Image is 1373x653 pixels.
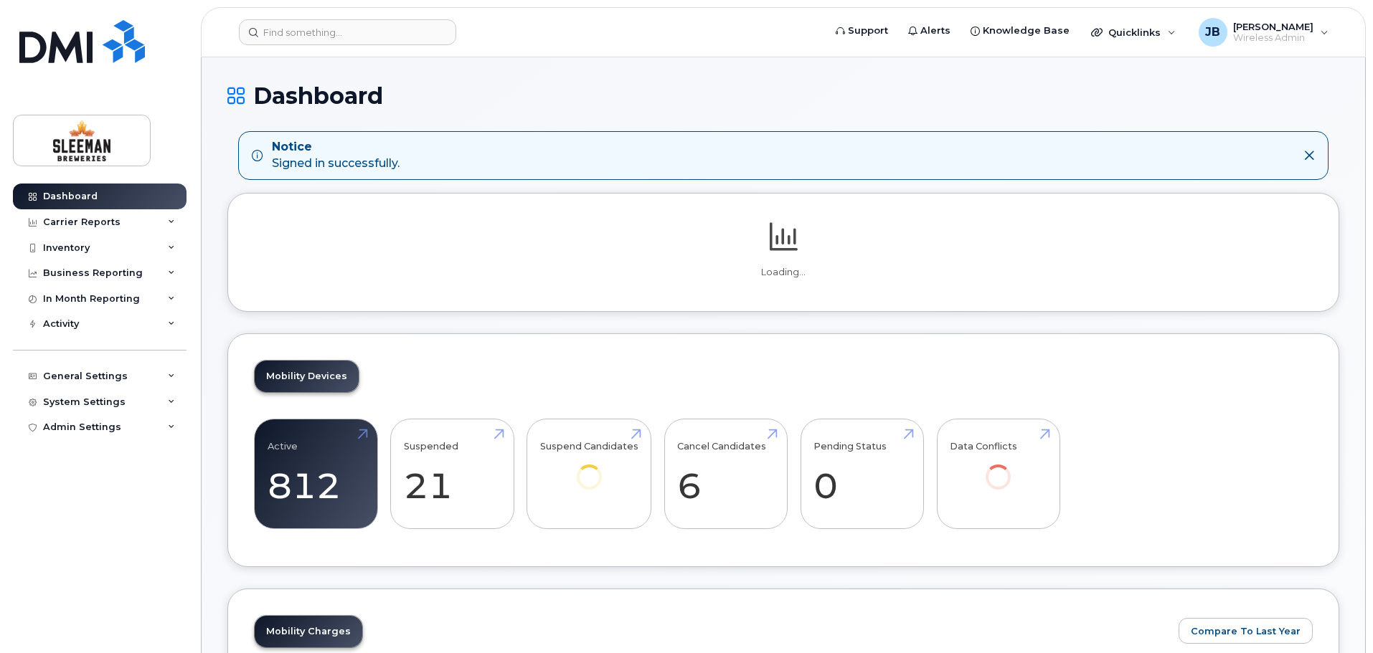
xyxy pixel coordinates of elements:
[272,139,400,156] strong: Notice
[677,426,774,521] a: Cancel Candidates 6
[255,616,362,647] a: Mobility Charges
[540,426,638,509] a: Suspend Candidates
[404,426,501,521] a: Suspended 21
[268,426,364,521] a: Active 812
[255,361,359,392] a: Mobility Devices
[1179,618,1313,644] button: Compare To Last Year
[1191,624,1301,638] span: Compare To Last Year
[272,139,400,172] div: Signed in successfully.
[227,83,1339,108] h1: Dashboard
[254,266,1313,279] p: Loading...
[950,426,1047,509] a: Data Conflicts
[813,426,910,521] a: Pending Status 0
